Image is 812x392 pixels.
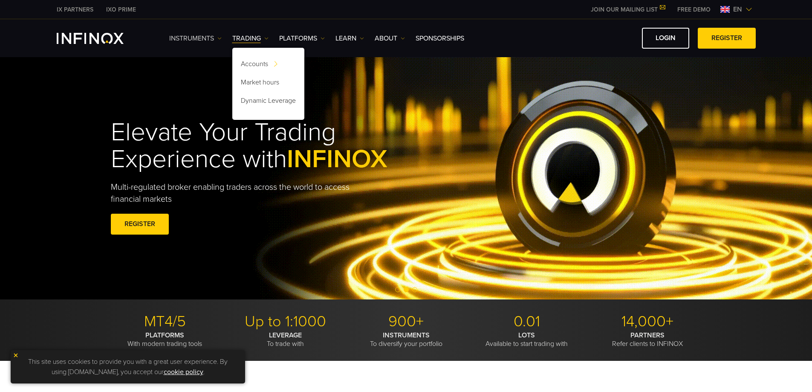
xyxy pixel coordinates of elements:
[145,331,184,340] strong: PLATFORMS
[100,5,142,14] a: INFINOX
[232,75,304,93] a: Market hours
[108,312,222,331] p: MT4/5
[232,33,269,44] a: TRADING
[57,33,144,44] a: INFINOX Logo
[470,312,584,331] p: 0.01
[335,33,364,44] a: Learn
[375,33,405,44] a: ABOUT
[164,368,203,376] a: cookie policy
[228,312,343,331] p: Up to 1:1000
[383,331,430,340] strong: INSTRUMENTS
[395,287,400,292] span: Go to slide 1
[279,33,325,44] a: PLATFORMS
[269,331,302,340] strong: LEVERAGE
[228,331,343,348] p: To trade with
[470,331,584,348] p: Available to start trading with
[584,6,671,13] a: JOIN OUR MAILING LIST
[590,312,705,331] p: 14,000+
[416,33,464,44] a: SPONSORSHIPS
[232,93,304,111] a: Dynamic Leverage
[349,331,463,348] p: To diversify your portfolio
[730,4,746,15] span: en
[518,331,535,340] strong: LOTS
[13,352,19,358] img: yellow close icon
[671,5,717,14] a: INFINOX MENU
[232,56,304,75] a: Accounts
[15,354,241,379] p: This site uses cookies to provide you with a great user experience. By using [DOMAIN_NAME], you a...
[287,144,387,174] span: INFINOX
[698,28,756,49] a: REGISTER
[349,312,463,331] p: 900+
[169,33,222,44] a: Instruments
[111,214,169,235] a: REGISTER
[590,331,705,348] p: Refer clients to INFINOX
[630,331,665,340] strong: PARTNERS
[111,119,427,173] h1: Elevate Your Trading Experience with
[108,331,222,348] p: With modern trading tools
[412,287,417,292] span: Go to slide 3
[642,28,689,49] a: LOGIN
[50,5,100,14] a: INFINOX
[404,287,409,292] span: Go to slide 2
[111,181,364,205] p: Multi-regulated broker enabling traders across the world to access financial markets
